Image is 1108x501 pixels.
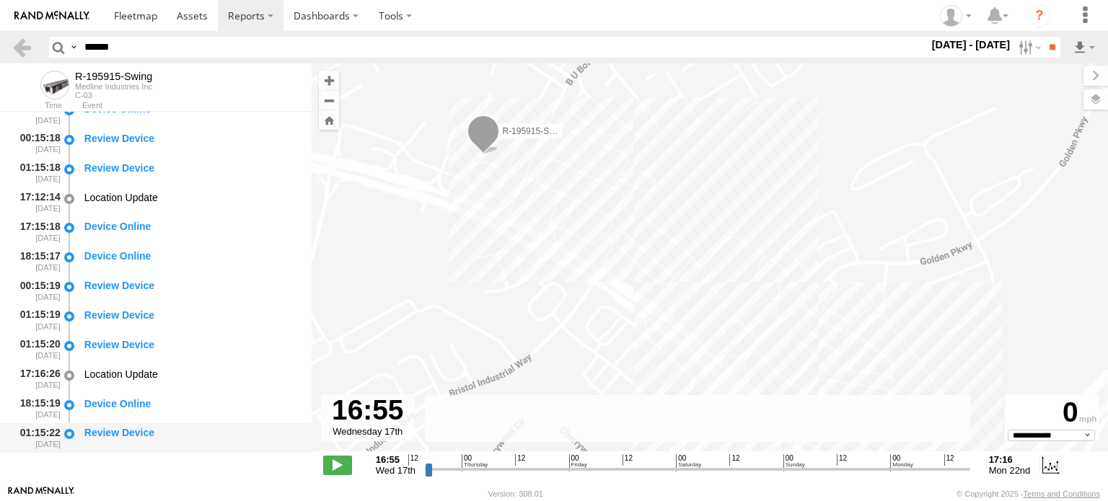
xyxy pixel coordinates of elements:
[84,426,298,439] div: Review Device
[462,454,488,471] span: 00
[944,454,954,466] span: 12
[12,102,62,110] div: Time
[1024,489,1100,498] a: Terms and Conditions
[84,397,298,410] div: Device Online
[12,336,62,363] div: 01:15:20 [DATE]
[1028,4,1051,27] i: ?
[676,454,701,471] span: 00
[12,218,62,245] div: 17:15:18 [DATE]
[12,277,62,303] div: 00:15:19 [DATE]
[502,125,566,136] span: R-195915-Swing
[12,159,62,186] div: 01:15:18 [DATE]
[569,454,587,471] span: 00
[12,306,62,333] div: 01:15:19 [DATE]
[14,11,89,21] img: rand-logo.svg
[84,249,298,262] div: Device Online
[729,454,739,466] span: 12
[837,454,847,466] span: 12
[8,487,74,501] a: Visit our Website
[84,191,298,204] div: Location Update
[68,37,79,58] label: Search Query
[488,489,543,498] div: Version: 308.01
[783,454,805,471] span: 00
[376,465,415,476] span: Wed 17th Sep 2025
[1007,396,1096,430] div: 0
[75,82,152,91] div: Medline Industries Inc
[12,130,62,156] div: 00:15:18 [DATE]
[1072,37,1096,58] label: Export results as...
[84,161,298,174] div: Review Device
[84,132,298,145] div: Review Device
[12,247,62,274] div: 18:15:17 [DATE]
[319,110,339,130] button: Zoom Home
[319,90,339,110] button: Zoom out
[408,454,418,466] span: 12
[12,425,62,451] div: 01:15:22 [DATE]
[515,454,525,466] span: 12
[84,309,298,322] div: Review Device
[935,5,977,27] div: Idaliz Kaminski
[989,454,1031,465] strong: 17:16
[989,465,1031,476] span: Mon 22nd Sep 2025
[12,189,62,216] div: 17:12:14 [DATE]
[623,454,633,466] span: 12
[323,456,352,474] label: Play/Stop
[75,71,152,82] div: R-195915-Swing - View Asset History
[84,368,298,381] div: Location Update
[82,102,312,110] div: Event
[84,338,298,351] div: Review Device
[12,395,62,422] div: 18:15:19 [DATE]
[84,220,298,233] div: Device Online
[1013,37,1044,58] label: Search Filter Options
[376,454,415,465] strong: 16:55
[929,37,1014,53] label: [DATE] - [DATE]
[12,365,62,392] div: 17:16:26 [DATE]
[12,100,62,127] div: 18:15:18 [DATE]
[319,71,339,90] button: Zoom in
[890,454,913,471] span: 00
[957,489,1100,498] div: © Copyright 2025 -
[12,37,32,58] a: Back to previous Page
[75,91,152,99] div: C-03
[84,279,298,292] div: Review Device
